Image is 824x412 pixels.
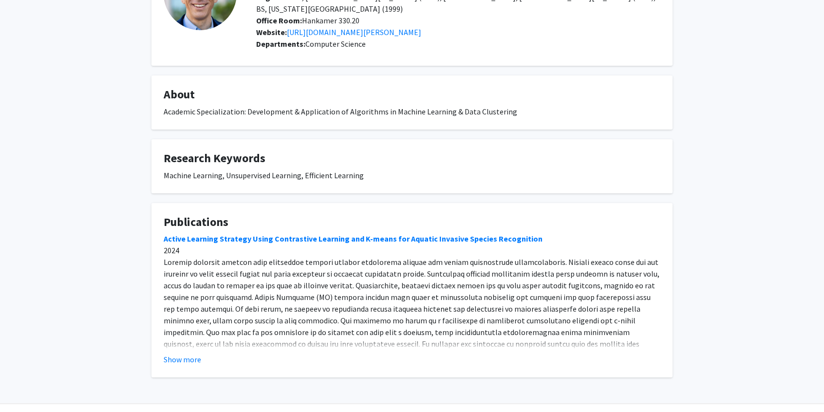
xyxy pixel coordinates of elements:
a: Opens in a new tab [287,27,421,37]
h4: Publications [164,215,660,229]
button: Show more [164,354,201,365]
b: Departments: [256,39,305,49]
a: Active Learning Strategy Using Contrastive Learning and K-means for Aquatic Invasive Species Reco... [164,234,543,243]
span: Computer Science [305,39,366,49]
div: Academic Specialization: Development & Application of Algorithms in Machine Learning & Data Clust... [164,106,660,117]
iframe: Chat [7,368,41,405]
h4: About [164,88,660,102]
b: Office Room: [256,16,302,25]
h4: Research Keywords [164,151,660,166]
b: Website: [256,27,287,37]
span: Hankamer 330.20 [256,16,359,25]
div: Machine Learning, Unsupervised Learning, Efficient Learning [164,169,660,181]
